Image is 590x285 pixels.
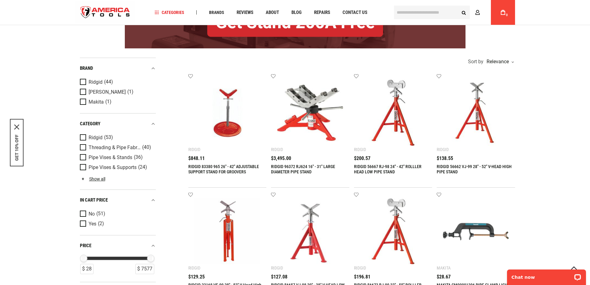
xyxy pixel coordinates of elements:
div: price [80,242,156,250]
a: Brands [206,8,227,17]
span: About [266,10,279,15]
a: Blog [289,8,304,17]
a: Show all [80,176,105,181]
span: Makita [89,99,104,105]
span: Ridgid [89,135,103,140]
a: Repairs [311,8,333,17]
a: Categories [152,8,187,17]
div: Ridgid [354,147,366,152]
div: Ridgid [354,265,366,270]
img: RIDGID 96372 RJ624 16 [277,80,343,146]
span: [PERSON_NAME] [89,89,126,95]
svg: close icon [14,124,19,129]
span: (24) [138,165,147,170]
span: (1) [127,89,133,95]
span: Repairs [314,10,330,15]
span: (2) [98,221,104,226]
img: RIDGID 56662 VJ-99 28 [443,80,509,146]
button: Close [14,124,19,129]
a: Ridgid (44) [80,79,154,86]
img: RIDGID 56667 RJ-98 24 [360,80,426,146]
button: Search [458,7,470,18]
span: Threading & Pipe Fabrication [89,145,141,150]
a: [PERSON_NAME] (1) [80,89,154,96]
span: Pipe Vises & Stands [89,155,132,160]
span: No [89,211,95,217]
span: (51) [96,211,105,216]
div: Ridgid [271,265,283,270]
a: Contact Us [340,8,370,17]
img: RIDGID 56657 VJ-98 20 [277,198,343,265]
span: $28.67 [437,274,451,279]
a: Reviews [234,8,256,17]
a: RIDGID 96372 RJ624 16" - 31" LARGE DIAMETER PIPE STAND [271,164,335,174]
span: $848.11 [188,156,205,161]
button: GET 10% OFF [14,134,19,161]
img: RIDGID 22168 VF-99 28 [194,198,260,265]
img: RIDGID 56672 RJ-99 32 [360,198,426,265]
iframe: LiveChat chat widget [503,265,590,285]
div: Brand [80,64,156,73]
img: America Tools [75,1,135,24]
a: RIDGID 56667 RJ-98 24" - 42" ROLLLER HEAD LOW PIPE STAND [354,164,422,174]
span: Reviews [237,10,253,15]
img: MAKITA GM00001396 PIPE CLAMP LIGHT STAND, DML805 [443,198,509,265]
a: Yes (2) [80,220,154,227]
a: Pipe Vises & Supports (24) [80,164,154,171]
span: (1) [105,99,111,105]
div: In cart price [80,196,156,204]
span: Ridgid [89,79,103,85]
span: (36) [134,155,143,160]
a: Makita (1) [80,99,154,105]
span: Blog [291,10,302,15]
div: Ridgid [188,147,200,152]
span: $200.57 [354,156,370,161]
span: Yes [89,221,96,227]
span: $138.55 [437,156,453,161]
div: Ridgid [188,265,200,270]
div: $ 28 [80,264,94,274]
a: About [263,8,282,17]
span: (40) [142,145,151,150]
a: Ridgid (53) [80,134,154,141]
span: Pipe Vises & Supports [89,165,137,170]
span: (53) [104,135,113,140]
div: Makita [437,265,451,270]
span: Contact Us [343,10,367,15]
div: $ 7577 [135,264,154,274]
a: store logo [75,1,135,24]
a: RIDGID 56662 VJ-99 28" - 52" V-HEAD HIGH PIPE STAND [437,164,512,174]
a: No (51) [80,211,154,217]
span: (44) [104,79,113,85]
div: Ridgid [437,147,449,152]
a: Pipe Vises & Stands (36) [80,154,154,161]
span: $127.08 [271,274,287,279]
div: Relevance [485,59,514,64]
div: category [80,120,156,128]
span: $129.25 [188,274,205,279]
div: Product Filters [80,58,156,282]
span: $3,495.00 [271,156,291,161]
span: Sort by [468,59,483,64]
img: RIDGID 83380 965 26 [194,80,260,146]
a: RIDGID 83380 965 26" - 42" ADJUSTABLE SUPPORT STAND FOR GROOVERS [188,164,259,174]
span: 0 [506,13,508,17]
span: Categories [155,10,184,15]
span: $196.81 [354,274,370,279]
a: Threading & Pipe Fabrication (40) [80,144,154,151]
span: Brands [209,10,224,15]
div: Ridgid [271,147,283,152]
